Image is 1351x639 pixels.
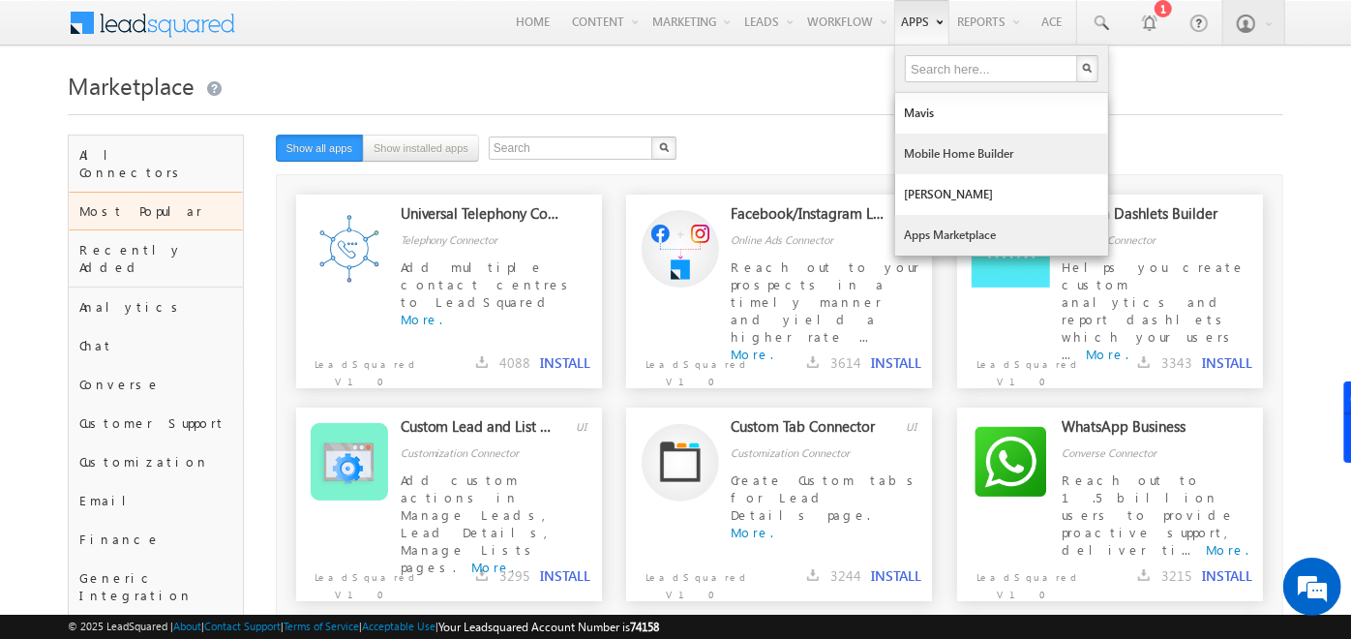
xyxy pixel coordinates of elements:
[69,326,244,365] div: Chat
[1062,417,1220,444] div: WhatsApp Business
[276,135,364,162] button: Show all apps
[173,620,201,632] a: About
[642,423,719,502] img: Alternate Logo
[69,520,244,559] div: Finance
[1062,204,1220,231] div: Custom Dashlets Builder
[69,365,244,404] div: Converse
[731,472,920,523] span: Create Custom tabs for Lead Details page.
[1202,354,1252,372] button: INSTALL
[68,70,195,101] span: Marketplace
[540,567,590,585] button: INSTALL
[1161,566,1192,585] span: 3215
[68,618,659,636] span: © 2025 LeadSquared | | | | |
[731,259,919,345] span: Reach out to your prospects in a timely manner and yield a higher rate ...
[401,259,576,310] span: Add multiple contact centres to LeadSquared
[69,192,244,230] div: Most Popular
[659,142,669,152] img: Search
[626,346,749,390] p: LeadSquared V1.0
[807,569,819,581] img: downloads
[626,559,749,603] p: LeadSquared V1.0
[311,210,388,288] img: Alternate Logo
[642,210,719,288] img: Alternate Logo
[731,417,889,444] div: Custom Tab Connector
[69,442,244,481] div: Customization
[1202,567,1252,585] button: INSTALL
[69,404,244,442] div: Customer Support
[204,620,281,632] a: Contact Support
[905,55,1079,82] input: Search here...
[438,620,659,634] span: Your Leadsquared Account Number is
[957,559,1080,603] p: LeadSquared V1.0
[731,524,773,540] a: More.
[284,620,359,632] a: Terms of Service
[1206,541,1248,558] a: More.
[871,354,921,372] button: INSTALL
[830,566,861,585] span: 3244
[362,620,435,632] a: Acceptable Use
[317,10,364,56] div: Minimize live chat window
[69,481,244,520] div: Email
[401,417,559,444] div: Custom Lead and List Actions
[69,559,244,615] div: Generic Integration
[263,498,351,524] em: Start Chat
[957,346,1080,390] p: LeadSquared V1.0
[830,353,861,372] span: 3614
[476,569,488,581] img: downloads
[895,134,1108,174] a: Mobile Home Builder
[69,288,244,326] div: Analytics
[499,566,530,585] span: 3295
[476,356,488,368] img: downloads
[1082,63,1092,73] img: Search
[101,102,325,127] div: Chat with us now
[401,204,559,231] div: Universal Telephony Connector
[1161,353,1192,372] span: 3343
[972,423,1049,501] img: Alternate Logo
[895,93,1108,134] a: Mavis
[33,102,81,127] img: d_60004797649_company_0_60004797649
[731,204,889,231] div: Facebook/Instagram Lead Ads
[69,230,244,287] div: Recently Added
[25,179,353,482] textarea: Type your message and hit 'Enter'
[296,559,419,603] p: LeadSquared V1.0
[311,423,388,501] img: Alternate Logo
[871,567,921,585] button: INSTALL
[296,346,419,390] p: LeadSquared V1.0
[1138,569,1150,581] img: downloads
[69,136,244,192] div: All Connectors
[895,215,1108,256] a: Apps Marketplace
[1138,356,1150,368] img: downloads
[1062,472,1236,558] span: Reach out to 1.5 billion users to provide proactive support, deliver ti...
[895,174,1108,215] a: [PERSON_NAME]
[1062,259,1246,362] span: Helps you create custom analytics and report dashlets which your users ...
[401,472,556,575] span: Add custom actions in Manage Leads, Lead Details, Manage Lists pages.
[499,353,530,372] span: 4088
[540,354,590,372] button: INSTALL
[363,135,479,162] button: Show installed apps
[807,356,819,368] img: downloads
[630,620,659,634] span: 74158
[401,311,443,327] a: More.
